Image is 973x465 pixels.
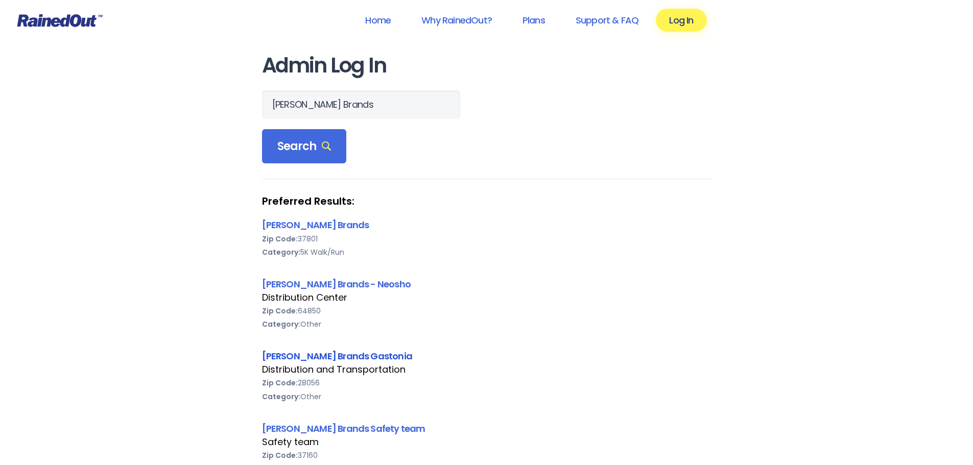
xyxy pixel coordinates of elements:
[408,9,505,32] a: Why RainedOut?
[262,246,711,259] div: 5K Walk/Run
[262,422,425,435] a: [PERSON_NAME] Brands Safety team
[262,54,711,77] h1: Admin Log In
[262,349,711,363] div: [PERSON_NAME] Brands Gastonia
[509,9,558,32] a: Plans
[262,378,298,388] b: Zip Code:
[262,391,300,402] b: Category:
[262,291,711,304] div: Distribution Center
[262,277,711,291] div: [PERSON_NAME] Brands - Neosho
[277,139,331,154] span: Search
[352,9,404,32] a: Home
[262,218,369,231] a: [PERSON_NAME] Brands
[262,319,300,329] b: Category:
[562,9,652,32] a: Support & FAQ
[262,449,711,462] div: 37160
[262,194,711,208] strong: Preferred Results:
[262,129,347,164] div: Search
[262,218,711,232] div: [PERSON_NAME] Brands
[262,363,711,376] div: Distribution and Transportation
[262,450,298,460] b: Zip Code:
[262,435,711,449] div: Safety team
[262,90,460,119] input: Search Orgs…
[262,376,711,389] div: 28056
[262,306,298,316] b: Zip Code:
[262,350,413,362] a: [PERSON_NAME] Brands Gastonia
[262,304,711,317] div: 64850
[262,234,298,244] b: Zip Code:
[262,390,711,403] div: Other
[262,422,711,435] div: [PERSON_NAME] Brands Safety team
[262,317,711,331] div: Other
[262,232,711,246] div: 37801
[262,247,300,257] b: Category:
[656,9,706,32] a: Log In
[262,278,411,290] a: [PERSON_NAME] Brands - Neosho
